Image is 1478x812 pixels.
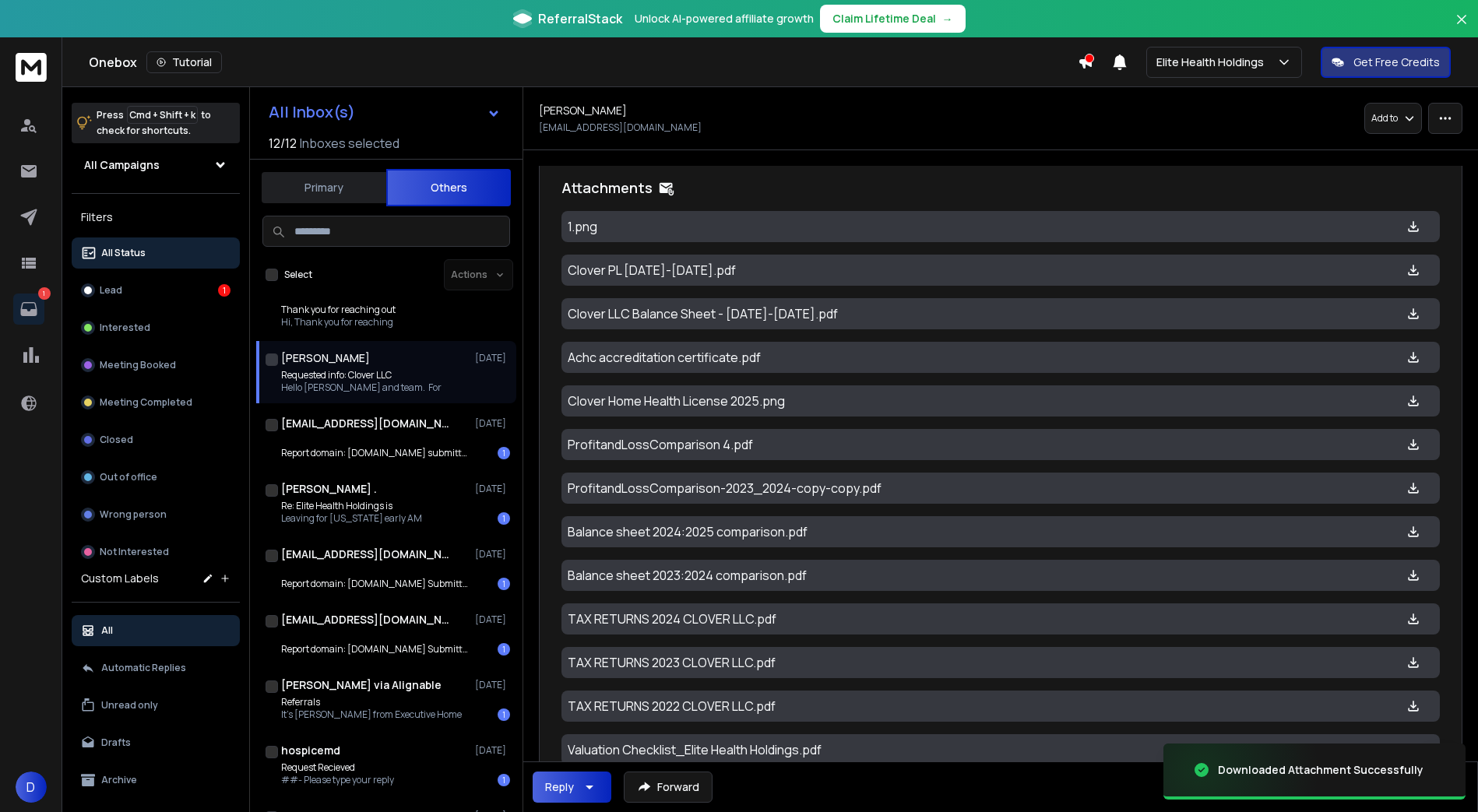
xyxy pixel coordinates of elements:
p: TAX RETURNS 2023 CLOVER LLC.pdf [568,653,918,672]
h3: Filters [72,206,240,228]
button: Close banner [1452,9,1472,47]
p: [DATE] [475,744,510,757]
button: Claim Lifetime Deal→ [820,5,966,33]
button: Not Interested [72,536,240,568]
p: Get Free Credits [1353,54,1440,70]
p: TAX RETURNS 2024 CLOVER LLC.pdf [568,610,918,628]
button: D [16,772,47,803]
button: Meeting Completed [72,387,240,418]
p: [DATE] [475,483,510,495]
p: Referrals [281,696,462,708]
h1: [EMAIL_ADDRESS][DOMAIN_NAME] [281,612,452,627]
p: Automatic Replies [101,662,186,674]
button: Drafts [72,727,240,758]
p: Drafts [101,736,131,749]
p: 1 [38,287,51,300]
p: Balance sheet 2024:2025 comparison.pdf [568,522,918,541]
p: Thank you for reaching out [281,304,396,316]
p: Clover Home Health License 2025.png [568,392,918,410]
p: Hi, Thank you for reaching [281,316,396,329]
p: Request Recieved [281,761,394,774]
p: Requested info: Clover LLC [281,369,442,381]
span: ReferralStack [538,9,622,28]
div: 1 [218,284,230,297]
p: Not Interested [100,546,169,558]
button: Tutorial [146,51,222,73]
h1: [PERSON_NAME] [539,103,627,118]
p: Meeting Booked [100,359,176,371]
div: 1 [498,447,510,459]
p: [DATE] [475,352,510,364]
p: [DATE] [475,417,510,430]
div: Downloaded Attachment Successfully [1218,762,1423,778]
p: Clover PL [DATE]-[DATE].pdf [568,261,918,279]
p: Add to [1371,112,1398,125]
h1: [EMAIL_ADDRESS][DOMAIN_NAME] [281,416,452,431]
h3: Custom Labels [81,571,159,586]
div: 1 [498,643,510,656]
p: Interested [100,322,150,334]
p: It’s [PERSON_NAME] from Executive Home [281,708,462,721]
p: Closed [100,434,133,446]
p: Elite Health Holdings [1156,54,1270,70]
h1: [EMAIL_ADDRESS][DOMAIN_NAME] [281,547,452,562]
p: Balance sheet 2023:2024 comparison.pdf [568,566,918,585]
p: Clover LLC Balance Sheet - [DATE]-[DATE].pdf [568,304,918,323]
button: Out of office [72,462,240,493]
p: 1.png [568,217,918,236]
label: Select [284,269,312,281]
button: Unread only [72,690,240,721]
h1: All Campaigns [84,157,160,173]
div: 1 [498,512,510,525]
p: [EMAIL_ADDRESS][DOMAIN_NAME] [539,121,702,134]
h1: Attachments [561,177,653,199]
p: [DATE] [475,548,510,561]
a: 1 [13,294,44,325]
button: Lead1 [72,275,240,306]
p: ProfitandLossComparison-2023_2024-copy-copy.pdf [568,479,918,497]
p: Archive [101,774,137,786]
button: Forward [624,772,713,803]
p: Meeting Completed [100,396,192,409]
div: 1 [498,708,510,721]
button: Meeting Booked [72,350,240,381]
button: Closed [72,424,240,455]
button: All Campaigns [72,149,240,181]
button: All Inbox(s) [256,97,513,128]
button: Wrong person [72,499,240,530]
p: Wrong person [100,508,167,521]
div: Reply [545,779,574,795]
p: TAX RETURNS 2022 CLOVER LLC.pdf [568,697,918,715]
p: Report domain: [DOMAIN_NAME] Submitter: [DOMAIN_NAME] [281,578,468,590]
p: Leaving for [US_STATE] early AM [281,512,422,525]
p: ##- Please type your reply [281,774,394,786]
p: Report domain: [DOMAIN_NAME] submitter: [DOMAIN_NAME] [281,447,468,459]
span: → [942,11,953,26]
p: Press to check for shortcuts. [97,107,211,139]
h3: Inboxes selected [300,134,399,153]
p: Unread only [101,699,158,712]
button: Reply [533,772,611,803]
button: Automatic Replies [72,652,240,684]
p: [DATE] [475,679,510,691]
p: All [101,624,113,637]
span: Cmd + Shift + k [127,106,198,124]
h1: [PERSON_NAME] [281,350,370,366]
h1: [PERSON_NAME] via Alignable [281,677,442,693]
p: Re: Elite Health Holdings is [281,500,422,512]
p: Hello [PERSON_NAME] and team. For [281,381,442,394]
p: Unlock AI-powered affiliate growth [635,11,814,26]
button: Get Free Credits [1321,47,1451,78]
p: Valuation Checklist_Elite Health Holdings.pdf [568,740,918,759]
h1: [PERSON_NAME] . [281,481,377,497]
h1: All Inbox(s) [269,104,355,120]
button: Primary [262,170,386,205]
div: 1 [498,578,510,590]
h1: hospicemd [281,743,340,758]
button: Others [386,169,511,206]
button: Interested [72,312,240,343]
p: All Status [101,247,146,259]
